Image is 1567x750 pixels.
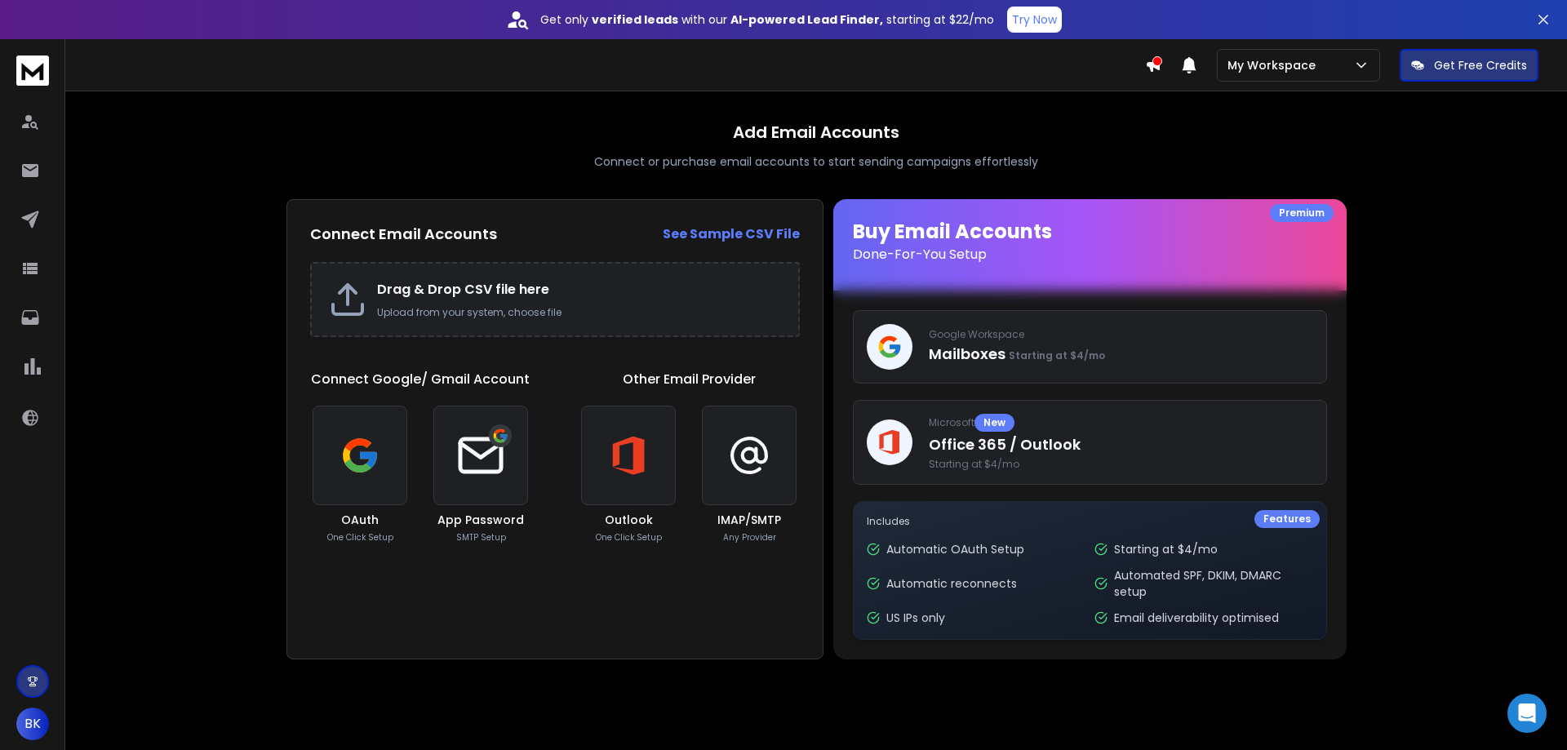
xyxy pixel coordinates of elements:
[886,610,945,626] p: US IPs only
[929,458,1313,471] span: Starting at $4/mo
[853,245,1327,264] p: Done-For-You Setup
[594,153,1038,170] p: Connect or purchase email accounts to start sending campaigns effortlessly
[623,370,756,389] h1: Other Email Provider
[377,280,782,300] h2: Drag & Drop CSV file here
[1007,7,1062,33] button: Try Now
[1507,694,1547,733] div: Open Intercom Messenger
[867,515,1313,528] p: Includes
[974,414,1014,432] div: New
[437,512,524,528] h3: App Password
[16,708,49,740] button: BK
[1254,510,1320,528] div: Features
[1434,57,1527,73] p: Get Free Credits
[310,223,497,246] h2: Connect Email Accounts
[929,343,1313,366] p: Mailboxes
[1270,204,1334,222] div: Premium
[886,541,1024,557] p: Automatic OAuth Setup
[717,512,781,528] h3: IMAP/SMTP
[663,224,800,244] a: See Sample CSV File
[929,433,1313,456] p: Office 365 / Outlook
[1227,57,1322,73] p: My Workspace
[663,224,800,243] strong: See Sample CSV File
[456,531,506,544] p: SMTP Setup
[730,11,883,28] strong: AI-powered Lead Finder,
[311,370,530,389] h1: Connect Google/ Gmail Account
[723,531,776,544] p: Any Provider
[733,121,899,144] h1: Add Email Accounts
[605,512,653,528] h3: Outlook
[16,55,49,86] img: logo
[1114,567,1312,600] p: Automated SPF, DKIM, DMARC setup
[341,512,379,528] h3: OAuth
[1114,610,1279,626] p: Email deliverability optimised
[929,414,1313,432] p: Microsoft
[929,328,1313,341] p: Google Workspace
[327,531,393,544] p: One Click Setup
[1400,49,1538,82] button: Get Free Credits
[853,219,1327,264] h1: Buy Email Accounts
[596,531,662,544] p: One Click Setup
[1114,541,1218,557] p: Starting at $4/mo
[886,575,1017,592] p: Automatic reconnects
[1009,348,1105,362] span: Starting at $4/mo
[377,306,782,319] p: Upload from your system, choose file
[592,11,678,28] strong: verified leads
[1012,11,1057,28] p: Try Now
[540,11,994,28] p: Get only with our starting at $22/mo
